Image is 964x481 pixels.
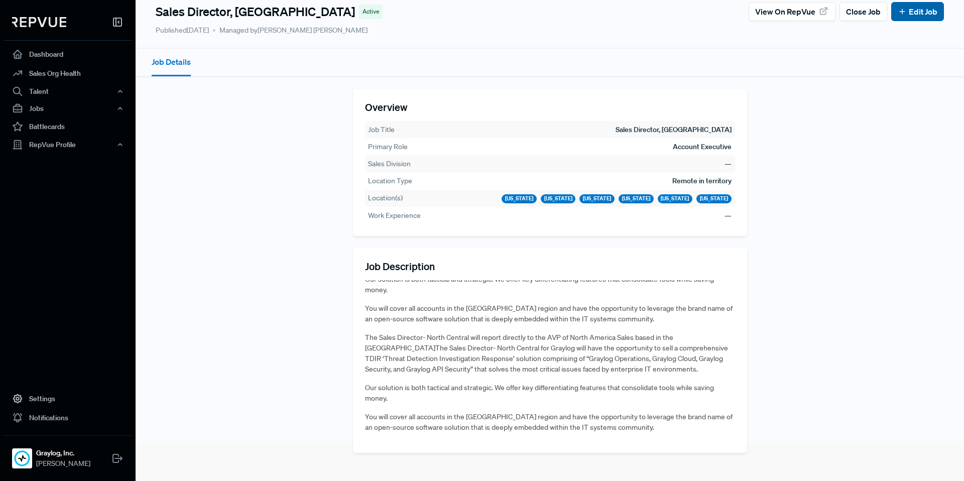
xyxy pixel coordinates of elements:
button: Edit Job [891,2,944,21]
strong: Graylog, Inc. [36,448,90,458]
button: Close Job [839,2,887,21]
th: Sales Division [368,158,411,170]
p: Published [DATE] [156,25,209,36]
th: Work Experience [368,210,421,221]
button: RepVue Profile [4,136,132,153]
span: You will cover all accounts in the [GEOGRAPHIC_DATA] region and have the opportunity to leverage ... [365,412,733,432]
h4: Sales Director, [GEOGRAPHIC_DATA] [156,5,355,19]
a: Battlecards [4,117,132,136]
td: Remote in territory [672,175,732,187]
a: Notifications [4,408,132,427]
th: Location(s) [368,192,403,204]
span: Our solution is both tactical and strategic. We offer key differentiating features that consolida... [365,383,714,403]
td: Account Executive [672,141,732,153]
button: Job Details [152,49,191,76]
div: [US_STATE] [619,194,654,203]
a: Graylog, Inc.Graylog, Inc.[PERSON_NAME] [4,435,132,473]
th: Primary Role [368,141,408,153]
span: View on RepVue [755,6,815,18]
div: [US_STATE] [658,194,693,203]
span: You will cover all accounts in the [GEOGRAPHIC_DATA] region and have the opportunity to leverage ... [365,304,733,323]
span: Close Job [846,6,881,18]
div: [US_STATE] [696,194,732,203]
span: [PERSON_NAME] [36,458,90,469]
span: Managed by [PERSON_NAME] [PERSON_NAME] [213,25,368,36]
a: Dashboard [4,45,132,64]
button: Talent [4,83,132,100]
button: View on RepVue [749,2,835,21]
td: — [724,210,732,221]
h5: Overview [365,101,735,113]
div: [US_STATE] [502,194,537,203]
div: [US_STATE] [579,194,615,203]
span: The Sales Director- North Central will report directly to the AVP of North America Sales based in... [365,333,728,374]
a: Edit Job [898,6,937,18]
img: RepVue [12,17,66,27]
button: Jobs [4,100,132,117]
img: Graylog, Inc. [14,450,30,466]
a: Sales Org Health [4,64,132,83]
th: Location Type [368,175,413,187]
a: Settings [4,389,132,408]
h5: Job Description [365,260,735,272]
td: Sales Director, [GEOGRAPHIC_DATA] [615,124,732,136]
td: — [724,158,732,170]
span: Active [363,7,379,16]
div: [US_STATE] [541,194,576,203]
th: Job Title [368,124,395,136]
